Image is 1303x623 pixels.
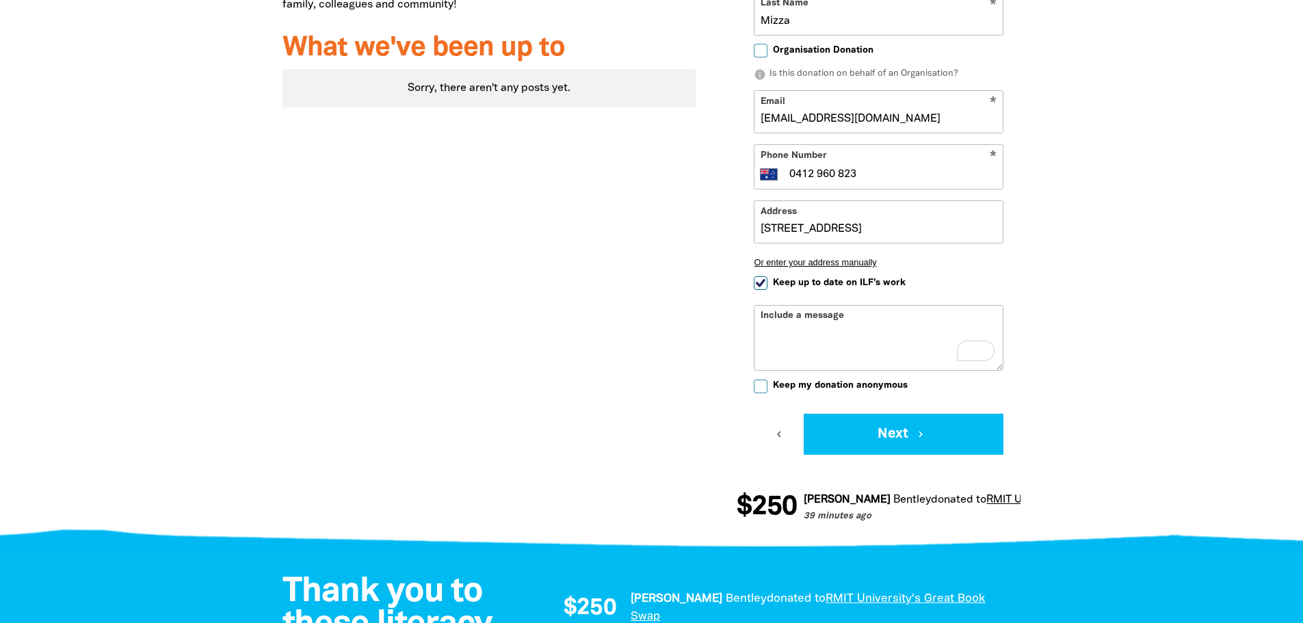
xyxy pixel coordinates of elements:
[754,414,804,455] button: chevron_left
[726,594,767,604] em: Bentley
[804,414,1003,455] button: Next chevron_right
[914,428,927,440] i: chevron_right
[282,69,696,107] div: Sorry, there aren't any posts yet.
[749,495,836,505] em: [PERSON_NAME]
[754,44,767,57] input: Organisation Donation
[682,494,742,521] span: $250
[773,44,873,57] span: Organisation Donation
[754,326,1003,370] textarea: To enrich screen reader interactions, please activate Accessibility in Grammarly extension settings
[990,150,997,163] i: Required
[282,69,696,107] div: Paginated content
[754,380,767,393] input: Keep my donation anonymous
[631,594,985,622] a: RMIT University's Great Book Swap
[932,495,1107,505] a: RMIT University's Great Book Swap
[773,379,908,392] span: Keep my donation anonymous
[773,276,906,289] span: Keep up to date on ILF's work
[631,594,722,604] em: [PERSON_NAME]
[773,428,785,440] i: chevron_left
[754,68,766,81] i: info
[564,597,616,620] span: $250
[754,68,1003,81] p: Is this donation on behalf of an Organisation?
[876,495,932,505] span: donated to
[282,34,696,64] h3: What we've been up to
[737,486,1021,529] div: Donation stream
[754,257,1003,267] button: Or enter your address manually
[839,495,876,505] em: Bentley
[749,510,1107,524] p: 39 minutes ago
[767,594,826,604] span: donated to
[754,276,767,290] input: Keep up to date on ILF's work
